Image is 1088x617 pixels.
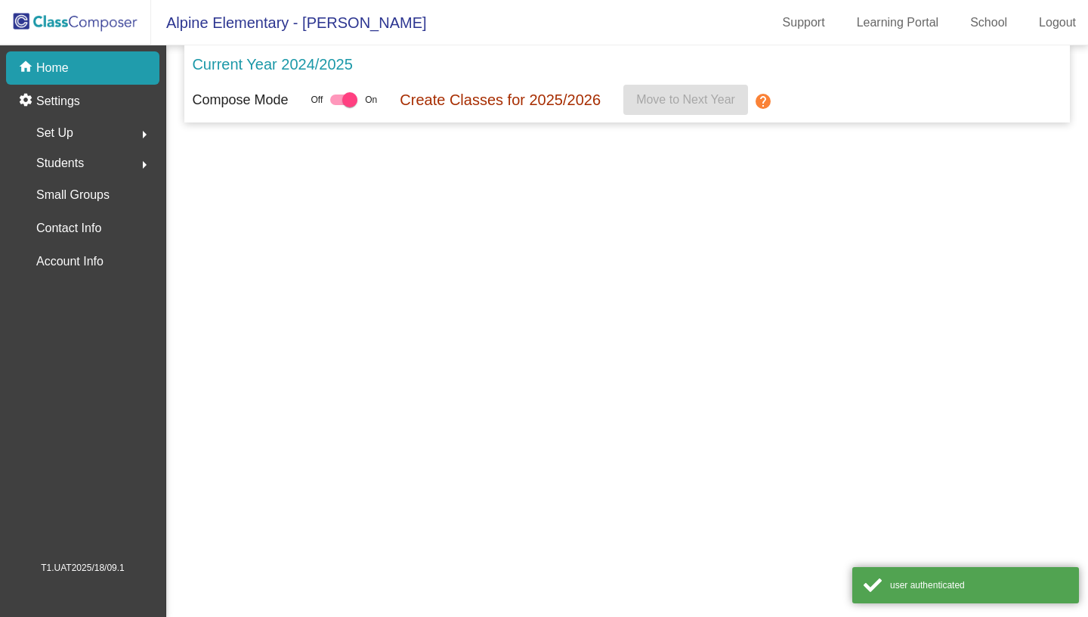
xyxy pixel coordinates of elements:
[36,184,110,206] p: Small Groups
[365,93,377,107] span: On
[36,92,80,110] p: Settings
[400,88,601,111] p: Create Classes for 2025/2026
[151,11,427,35] span: Alpine Elementary - [PERSON_NAME]
[135,126,153,144] mat-icon: arrow_right
[890,578,1068,592] div: user authenticated
[36,122,73,144] span: Set Up
[311,93,323,107] span: Off
[18,59,36,77] mat-icon: home
[36,251,104,272] p: Account Info
[771,11,837,35] a: Support
[192,53,352,76] p: Current Year 2024/2025
[623,85,748,115] button: Move to Next Year
[636,93,735,106] span: Move to Next Year
[958,11,1019,35] a: School
[135,156,153,174] mat-icon: arrow_right
[192,90,288,110] p: Compose Mode
[1027,11,1088,35] a: Logout
[36,218,101,239] p: Contact Info
[36,153,84,174] span: Students
[18,92,36,110] mat-icon: settings
[845,11,951,35] a: Learning Portal
[754,92,772,110] mat-icon: help
[36,59,69,77] p: Home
